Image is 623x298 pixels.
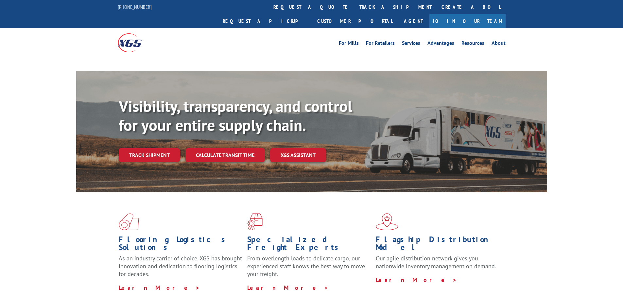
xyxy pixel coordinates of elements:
[376,254,496,270] span: Our agile distribution network gives you nationwide inventory management on demand.
[218,14,312,28] a: Request a pickup
[397,14,429,28] a: Agent
[366,41,395,48] a: For Retailers
[247,213,263,230] img: xgs-icon-focused-on-flooring-red
[312,14,397,28] a: Customer Portal
[402,41,420,48] a: Services
[247,254,371,284] p: From overlength loads to delicate cargo, our experienced staff knows the best way to move your fr...
[270,148,326,162] a: XGS ASSISTANT
[185,148,265,162] a: Calculate transit time
[376,213,398,230] img: xgs-icon-flagship-distribution-model-red
[339,41,359,48] a: For Mills
[492,41,506,48] a: About
[376,236,499,254] h1: Flagship Distribution Model
[119,96,352,135] b: Visibility, transparency, and control for your entire supply chain.
[119,284,200,291] a: Learn More >
[427,41,454,48] a: Advantages
[119,213,139,230] img: xgs-icon-total-supply-chain-intelligence-red
[119,236,242,254] h1: Flooring Logistics Solutions
[119,254,242,278] span: As an industry carrier of choice, XGS has brought innovation and dedication to flooring logistics...
[429,14,506,28] a: Join Our Team
[118,4,152,10] a: [PHONE_NUMBER]
[247,284,329,291] a: Learn More >
[376,276,457,284] a: Learn More >
[119,148,180,162] a: Track shipment
[247,236,371,254] h1: Specialized Freight Experts
[461,41,484,48] a: Resources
